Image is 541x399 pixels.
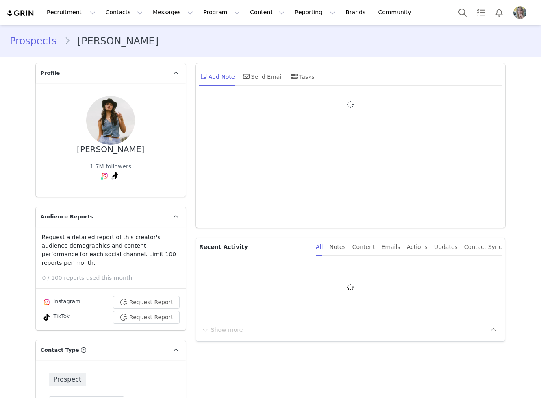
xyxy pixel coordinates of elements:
button: Search [454,3,471,22]
button: Profile [508,6,534,19]
div: Send Email [241,67,283,86]
button: Program [198,3,245,22]
a: Brands [341,3,373,22]
p: 0 / 100 reports used this month [42,274,186,282]
div: Notes [329,238,345,256]
button: Contacts [101,3,148,22]
div: [PERSON_NAME] [77,145,144,154]
span: Contact Type [41,346,79,354]
div: Tasks [289,67,315,86]
button: Messages [148,3,198,22]
img: grin logo [7,9,35,17]
button: Request Report [113,296,180,309]
button: Content [245,3,289,22]
div: 1.7M followers [90,162,131,171]
span: Prospect [49,373,87,386]
div: Instagram [42,297,80,307]
div: Content [352,238,375,256]
button: Show more [201,323,243,336]
div: All [316,238,323,256]
p: Request a detailed report of this creator's audience demographics and content performance for eac... [42,233,180,267]
span: Audience Reports [41,213,93,221]
div: Emails [382,238,400,256]
a: Prospects [10,34,64,48]
div: Add Note [199,67,235,86]
img: 4c4d8390-f692-4448-aacb-a4bdb8ccc65e.jpg [513,6,526,19]
button: Reporting [290,3,340,22]
span: Profile [41,69,60,77]
button: Recruitment [42,3,100,22]
div: Actions [407,238,428,256]
div: Contact Sync [464,238,502,256]
a: Community [374,3,420,22]
button: Notifications [490,3,508,22]
p: Recent Activity [199,238,309,256]
div: Updates [434,238,458,256]
button: Request Report [113,311,180,324]
img: instagram.svg [102,172,108,179]
img: instagram.svg [43,299,50,305]
img: 0513137e-4c17-48fe-82a8-5c5a410c5632--s.jpg [86,96,135,145]
a: Tasks [472,3,490,22]
div: TikTok [42,312,70,322]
